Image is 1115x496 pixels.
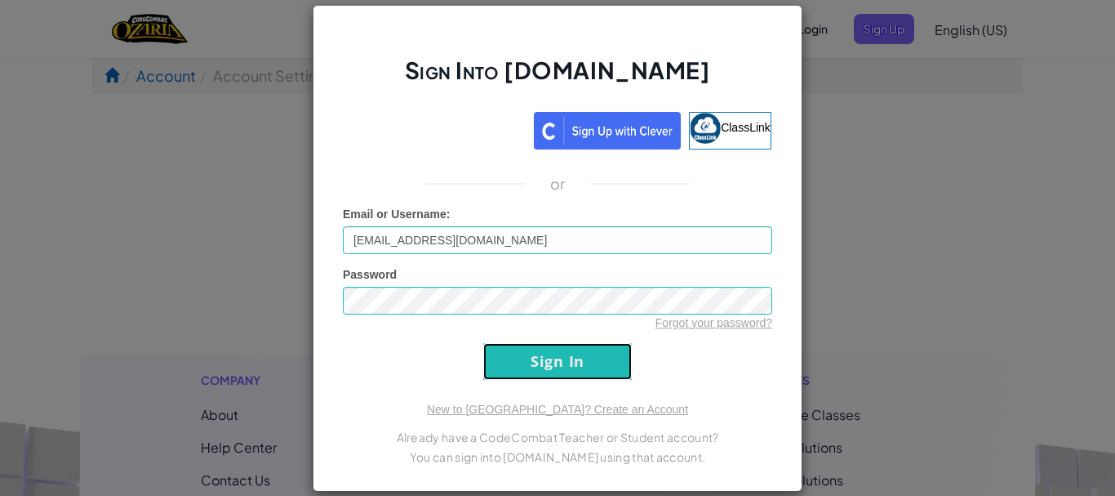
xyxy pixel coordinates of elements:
[343,268,397,281] span: Password
[690,113,721,144] img: classlink-logo-small.png
[483,343,632,380] input: Sign In
[427,403,688,416] a: New to [GEOGRAPHIC_DATA]? Create an Account
[534,112,681,150] img: clever_sso_button@2x.png
[343,206,451,222] label: :
[655,316,772,329] a: Forgot your password?
[343,427,772,447] p: Already have a CodeCombat Teacher or Student account?
[721,120,771,133] span: ClassLink
[343,447,772,467] p: You can sign into [DOMAIN_NAME] using that account.
[343,55,772,102] h2: Sign Into [DOMAIN_NAME]
[343,208,446,221] span: Email or Username
[550,174,566,194] p: or
[335,110,534,146] iframe: Botón Iniciar sesión con Google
